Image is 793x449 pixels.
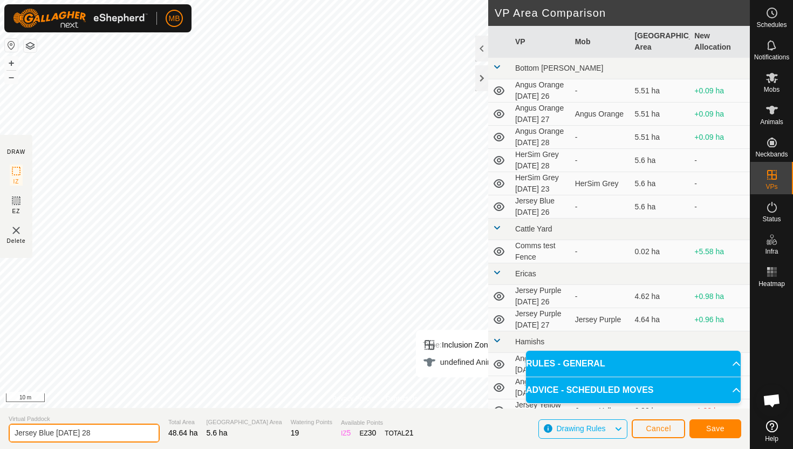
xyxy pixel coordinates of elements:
[690,26,750,58] th: New Allocation
[511,353,571,376] td: Angus Pink [DATE] 26
[690,195,750,219] td: -
[495,6,750,19] h2: VP Area Comparison
[690,285,750,308] td: +0.98 ha
[760,119,783,125] span: Animals
[690,79,750,103] td: +0.09 ha
[511,79,571,103] td: Angus Orange [DATE] 26
[168,428,198,437] span: 48.64 ha
[526,351,741,377] p-accordion-header: RULES - GENERAL
[575,85,626,97] div: -
[511,399,571,423] td: Jersey Yellow [DATE] 24
[755,151,788,158] span: Neckbands
[526,377,741,403] p-accordion-header: ADVICE - SCHEDULED MOVES
[630,285,690,308] td: 4.62 ha
[575,201,626,213] div: -
[765,183,777,190] span: VPs
[24,39,37,52] button: Map Layers
[630,195,690,219] td: 5.6 ha
[7,237,26,245] span: Delete
[630,172,690,195] td: 5.6 ha
[359,427,376,439] div: EZ
[690,103,750,126] td: +0.09 ha
[511,308,571,331] td: Jersey Purple [DATE] 27
[575,246,626,257] div: -
[385,427,413,439] div: TOTAL
[526,357,605,370] span: RULES - GENERAL
[10,224,23,237] img: VP
[515,269,536,278] span: Ericas
[575,291,626,302] div: -
[515,64,603,72] span: Bottom [PERSON_NAME]
[754,54,789,60] span: Notifications
[571,26,631,58] th: Mob
[630,126,690,149] td: 5.51 ha
[630,308,690,331] td: 4.64 ha
[291,428,299,437] span: 19
[7,148,25,156] div: DRAW
[511,172,571,195] td: HerSim Grey [DATE] 23
[756,22,787,28] span: Schedules
[630,79,690,103] td: 5.51 ha
[13,178,19,186] span: IZ
[5,71,18,84] button: –
[575,155,626,166] div: -
[575,132,626,143] div: -
[169,13,180,24] span: MB
[423,338,500,351] div: Inclusion Zone
[630,149,690,172] td: 5.6 ha
[511,376,571,399] td: Angus Pink [DATE] 27
[646,424,671,433] span: Cancel
[575,108,626,120] div: Angus Orange
[207,428,228,437] span: 5.6 ha
[511,103,571,126] td: Angus Orange [DATE] 27
[9,414,160,424] span: Virtual Paddock
[515,224,552,233] span: Cattle Yard
[765,248,778,255] span: Infra
[632,419,685,438] button: Cancel
[630,240,690,263] td: 0.02 ha
[630,103,690,126] td: 5.51 ha
[511,285,571,308] td: Jersey Purple [DATE] 26
[575,405,626,417] div: Jersey Yellow
[690,240,750,263] td: +5.58 ha
[168,418,198,427] span: Total Area
[690,126,750,149] td: +0.09 ha
[423,356,500,369] div: undefined Animal
[332,394,373,404] a: Privacy Policy
[762,216,781,222] span: Status
[706,424,724,433] span: Save
[690,308,750,331] td: +0.96 ha
[291,418,332,427] span: Watering Points
[511,26,571,58] th: VP
[556,424,605,433] span: Drawing Rules
[575,314,626,325] div: Jersey Purple
[764,86,780,93] span: Mobs
[347,428,351,437] span: 5
[690,149,750,172] td: -
[12,207,20,215] span: EZ
[690,172,750,195] td: -
[765,436,778,442] span: Help
[5,39,18,52] button: Reset Map
[511,149,571,172] td: HerSim Grey [DATE] 28
[511,195,571,219] td: Jersey Blue [DATE] 26
[341,418,414,427] span: Available Points
[758,281,785,287] span: Heatmap
[386,394,418,404] a: Contact Us
[368,428,377,437] span: 30
[405,428,414,437] span: 21
[689,419,741,438] button: Save
[341,427,351,439] div: IZ
[575,178,626,189] div: HerSim Grey
[207,418,282,427] span: [GEOGRAPHIC_DATA] Area
[756,384,788,417] div: Open chat
[526,384,653,397] span: ADVICE - SCHEDULED MOVES
[511,240,571,263] td: Comms test Fence
[750,416,793,446] a: Help
[511,126,571,149] td: Angus Orange [DATE] 28
[13,9,148,28] img: Gallagher Logo
[515,337,544,346] span: Hamishs
[630,26,690,58] th: [GEOGRAPHIC_DATA] Area
[5,57,18,70] button: +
